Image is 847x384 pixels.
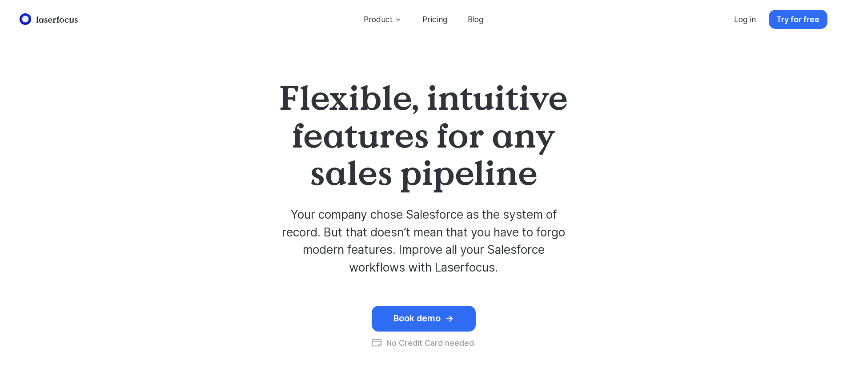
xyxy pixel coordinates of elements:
[17,11,80,28] a: laserfocus
[727,10,764,29] a: Log in
[414,10,455,29] a: Pricing
[446,313,463,324] div: →
[274,206,573,276] p: Your company chose Salesforce as the system of record. But that doesn’t mean that you have to for...
[769,10,827,29] a: Try for free
[372,306,476,332] button: Book demo
[393,313,441,324] div: Book demo
[372,332,476,347] div: No Credit Card needed.
[248,78,600,191] h1: Flexible, intuitive features for any sales pipeline
[356,10,409,29] button: Product
[460,10,491,29] a: Blog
